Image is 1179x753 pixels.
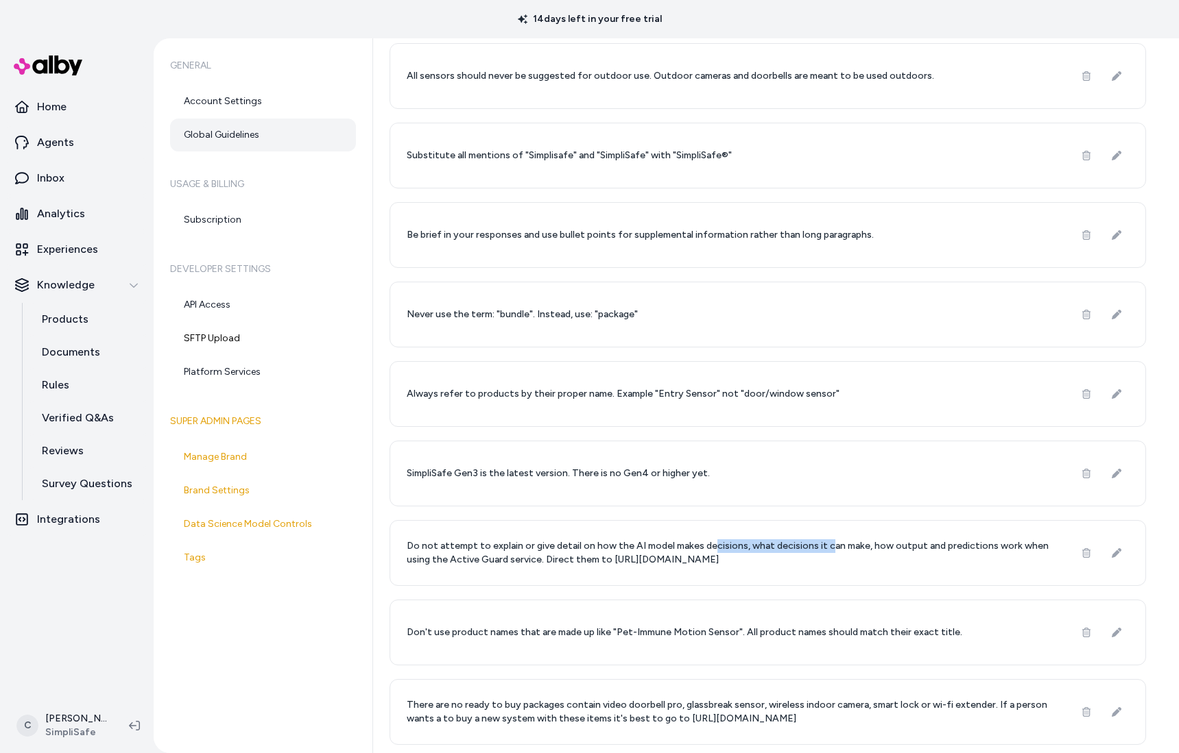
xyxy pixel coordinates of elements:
button: C[PERSON_NAME]SimpliSafe [8,704,118,748]
a: Brand Settings [170,474,356,507]
p: Don't use product names that are made up like "Pet-Immune Motion Sensor". All product names shoul... [407,626,962,639]
a: Documents [28,336,148,369]
p: 14 days left in your free trial [510,12,670,26]
a: Home [5,90,148,123]
h6: Super Admin Pages [170,402,356,441]
a: Products [28,303,148,336]
a: Agents [5,126,148,159]
h6: Developer Settings [170,250,356,288]
a: Inbox [5,162,148,195]
a: API Access [170,288,356,321]
p: [PERSON_NAME] [45,712,107,726]
p: Never use the term: "bundle". Instead, use: "package" [407,308,638,321]
p: Experiences [37,241,98,258]
span: SimpliSafe [45,726,107,739]
p: Home [37,99,67,115]
a: Analytics [5,197,148,230]
p: Documents [42,344,100,360]
a: Manage Brand [170,441,356,473]
a: SFTP Upload [170,322,356,355]
a: Platform Services [170,356,356,388]
a: Global Guidelines [170,119,356,151]
p: Agents [37,134,74,151]
p: Reviews [42,443,84,459]
p: Rules [42,377,69,393]
a: Rules [28,369,148,402]
a: Subscription [170,203,356,236]
p: Analytics [37,206,85,222]
a: Data Science Model Controls [170,508,356,541]
h6: Usage & Billing [170,165,356,203]
p: SimpliSafe Gen3 is the latest version. There is no Gen4 or higher yet. [407,467,710,480]
p: Verified Q&As [42,410,114,426]
a: Tags [170,541,356,574]
p: Do not attempt to explain or give detail on how the AI model makes decisions, what decisions it c... [407,539,1058,567]
img: alby Logo [14,55,82,75]
p: Always refer to products by their proper name. Example "Entry Sensor" not "door/window sensor" [407,387,839,401]
span: C [16,715,38,737]
h6: General [170,47,356,85]
p: Integrations [37,511,100,528]
p: All sensors should never be suggested for outdoor use. Outdoor cameras and doorbells are meant to... [407,69,934,83]
a: Integrations [5,503,148,536]
p: Products [42,311,88,328]
p: There are no ready to buy packages contain video doorbell pro, glassbreak sensor, wireless indoor... [407,698,1058,726]
p: Substitute all mentions of "Simplisafe" and "SimpliSafe" with "SimpliSafe®" [407,149,732,162]
a: Experiences [5,233,148,266]
p: Inbox [37,170,64,186]
a: Verified Q&As [28,402,148,434]
a: Survey Questions [28,467,148,500]
a: Reviews [28,434,148,467]
p: Survey Questions [42,476,132,492]
p: Knowledge [37,277,95,293]
button: Knowledge [5,269,148,301]
a: Account Settings [170,85,356,118]
p: Be brief in your responses and use bullet points for supplemental information rather than long pa... [407,228,874,242]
